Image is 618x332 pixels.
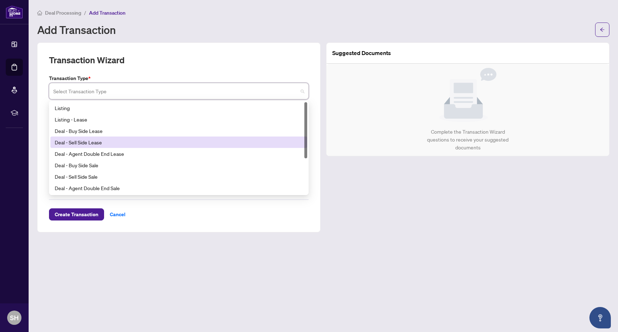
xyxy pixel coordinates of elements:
[45,10,81,16] span: Deal Processing
[89,10,126,16] span: Add Transaction
[10,313,19,323] span: SH
[50,182,307,194] div: Deal - Agent Double End Sale
[55,104,303,112] div: Listing
[420,128,516,152] div: Complete the Transaction Wizard questions to receive your suggested documents
[589,307,611,328] button: Open asap
[55,150,303,158] div: Deal - Agent Double End Lease
[37,10,42,15] span: home
[50,114,307,125] div: Listing - Lease
[55,173,303,180] div: Deal - Sell Side Sale
[50,125,307,137] div: Deal - Buy Side Lease
[55,115,303,123] div: Listing - Lease
[55,127,303,135] div: Deal - Buy Side Lease
[104,208,131,220] button: Cancel
[49,208,104,220] button: Create Transaction
[55,161,303,169] div: Deal - Buy Side Sale
[55,138,303,146] div: Deal - Sell Side Lease
[439,68,496,122] img: Null State Icon
[50,137,307,148] div: Deal - Sell Side Lease
[37,24,116,35] h1: Add Transaction
[55,209,98,220] span: Create Transaction
[600,27,605,32] span: arrow-left
[49,54,124,66] h2: Transaction Wizard
[110,209,126,220] span: Cancel
[50,148,307,159] div: Deal - Agent Double End Lease
[50,171,307,182] div: Deal - Sell Side Sale
[55,184,303,192] div: Deal - Agent Double End Sale
[50,102,307,114] div: Listing
[50,159,307,171] div: Deal - Buy Side Sale
[332,49,391,58] article: Suggested Documents
[84,9,86,17] li: /
[49,74,309,82] label: Transaction Type
[6,5,23,19] img: logo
